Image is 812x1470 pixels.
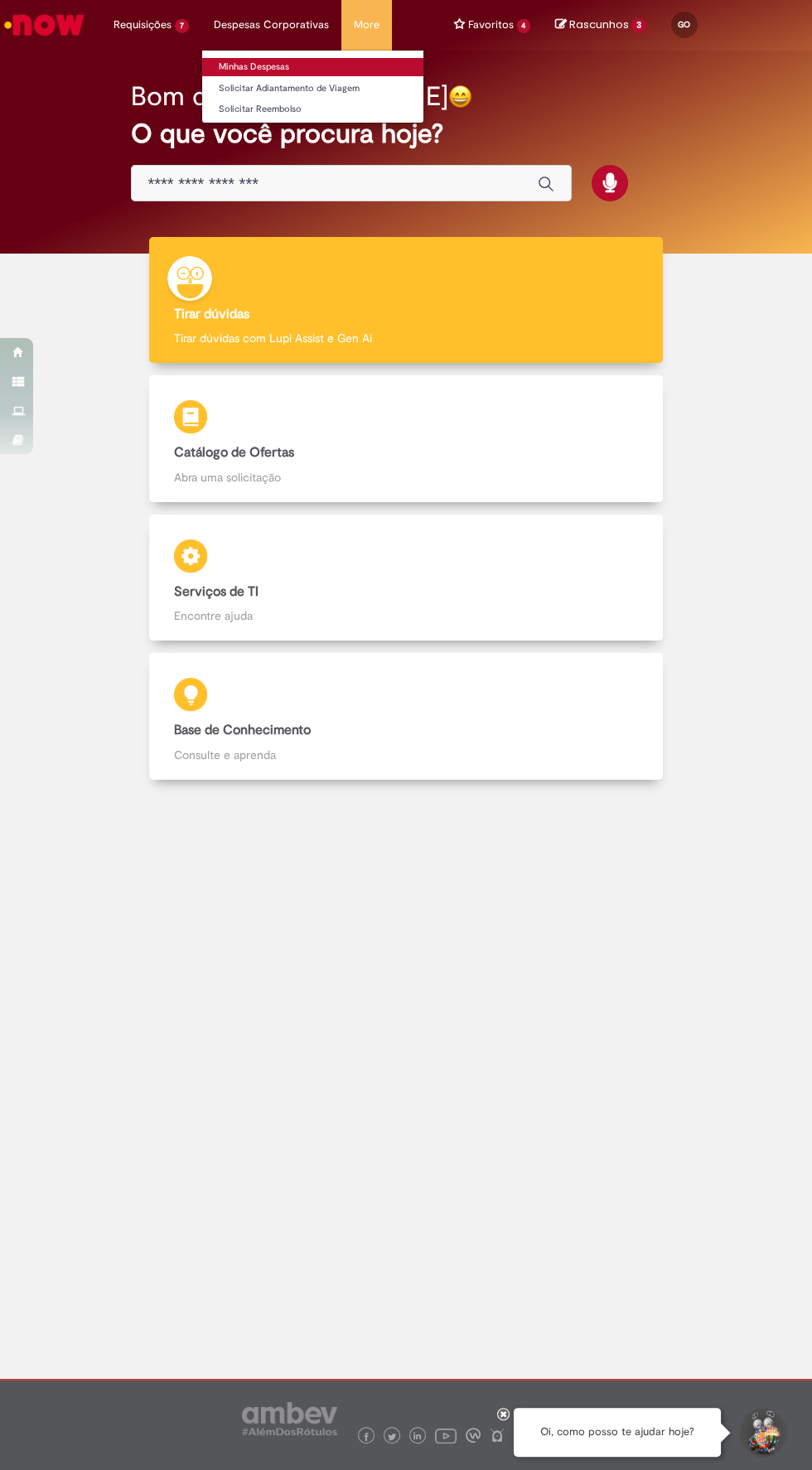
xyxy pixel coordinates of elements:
img: logo_footer_ambev_rotulo_gray.png [242,1402,337,1435]
img: logo_footer_workplace.png [466,1428,481,1443]
span: GO [678,19,690,30]
button: Iniciar Conversa de Suporte [737,1408,787,1458]
div: Oi, como posso te ajudar hoje? [514,1408,721,1457]
a: No momento, sua lista de rascunhos tem 3 Itens [555,17,646,32]
a: Minhas Despesas [202,58,423,76]
b: Catálogo de Ofertas [174,444,294,461]
p: Consulte e aprenda [174,747,639,763]
span: Requisições [114,17,172,33]
p: Encontre ajuda [174,607,639,624]
span: More [354,17,379,33]
img: logo_footer_naosei.png [490,1428,505,1443]
img: logo_footer_youtube.png [435,1424,457,1446]
img: logo_footer_linkedin.png [413,1432,422,1442]
b: Tirar dúvidas [174,306,249,322]
img: happy-face.png [448,85,472,109]
h2: O que você procura hoje? [131,119,682,148]
a: Solicitar Adiantamento de Viagem [202,80,423,98]
p: Tirar dúvidas com Lupi Assist e Gen Ai [174,330,639,346]
span: 3 [631,18,646,33]
ul: Despesas Corporativas [201,50,424,123]
a: Solicitar Reembolso [202,100,423,118]
p: Abra uma solicitação [174,469,639,486]
a: Catálogo de Ofertas Abra uma solicitação [87,375,725,502]
span: Rascunhos [569,17,629,32]
img: ServiceNow [2,8,87,41]
span: Favoritos [468,17,514,33]
span: 4 [517,19,531,33]
span: 7 [175,19,189,33]
h2: Bom dia, [PERSON_NAME] [131,82,448,111]
b: Base de Conhecimento [174,722,311,738]
a: Base de Conhecimento Consulte e aprenda [87,653,725,780]
a: Tirar dúvidas Tirar dúvidas com Lupi Assist e Gen Ai [87,237,725,364]
img: logo_footer_twitter.png [388,1433,396,1441]
span: Despesas Corporativas [214,17,329,33]
img: logo_footer_facebook.png [362,1433,370,1441]
b: Serviços de TI [174,583,259,600]
a: Serviços de TI Encontre ajuda [87,515,725,641]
